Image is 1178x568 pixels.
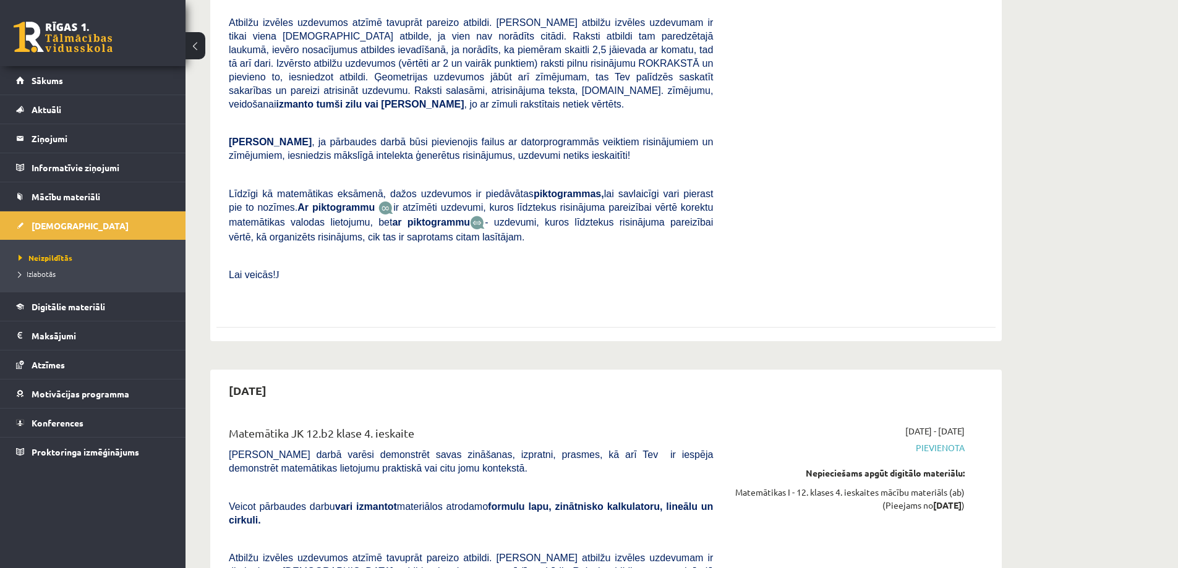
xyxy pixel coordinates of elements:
span: Motivācijas programma [32,388,129,399]
div: Matemātika JK 12.b2 klase 4. ieskaite [229,425,713,447]
a: [DEMOGRAPHIC_DATA] [16,211,170,240]
span: Konferences [32,417,83,428]
span: Neizpildītās [19,253,72,263]
span: Veicot pārbaudes darbu materiālos atrodamo [229,501,713,525]
span: Mācību materiāli [32,191,100,202]
span: Aktuāli [32,104,61,115]
legend: Ziņojumi [32,124,170,153]
span: Sākums [32,75,63,86]
b: vari izmantot [335,501,397,512]
span: J [276,269,280,280]
span: Atbilžu izvēles uzdevumos atzīmē tavuprāt pareizo atbildi. [PERSON_NAME] atbilžu izvēles uzdevuma... [229,17,713,109]
a: Maksājumi [16,321,170,350]
span: Līdzīgi kā matemātikas eksāmenā, dažos uzdevumos ir piedāvātas lai savlaicīgi vari pierast pie to... [229,189,713,213]
b: ar piktogrammu [392,217,470,227]
a: Mācību materiāli [16,182,170,211]
b: Ar piktogrammu [297,202,375,213]
a: Motivācijas programma [16,379,170,408]
legend: Informatīvie ziņojumi [32,153,170,182]
a: Proktoringa izmēģinājums [16,438,170,466]
span: Pievienota [732,441,965,454]
b: piktogrammas, [534,189,604,199]
span: Proktoringa izmēģinājums [32,446,139,457]
a: Atzīmes [16,350,170,379]
span: Izlabotās [19,269,56,279]
h2: [DATE] [216,376,279,405]
span: Atzīmes [32,359,65,370]
legend: Maksājumi [32,321,170,350]
b: izmanto [276,99,314,109]
span: [DEMOGRAPHIC_DATA] [32,220,129,231]
div: Nepieciešams apgūt digitālo materiālu: [732,467,965,480]
a: Rīgas 1. Tālmācības vidusskola [14,22,113,53]
span: Digitālie materiāli [32,301,105,312]
strong: [DATE] [933,499,962,511]
a: Aktuāli [16,95,170,124]
a: Konferences [16,409,170,437]
img: JfuEzvunn4EvwAAAAASUVORK5CYII= [378,201,393,215]
span: , ja pārbaudes darbā būsi pievienojis failus ar datorprogrammās veiktiem risinājumiem un zīmējumi... [229,137,713,161]
img: wKvN42sLe3LLwAAAABJRU5ErkJggg== [470,216,485,230]
a: Ziņojumi [16,124,170,153]
span: [PERSON_NAME] darbā varēsi demonstrēt savas zināšanas, izpratni, prasmes, kā arī Tev ir iespēja d... [229,449,713,473]
b: formulu lapu, zinātnisko kalkulatoru, lineālu un cirkuli. [229,501,713,525]
div: Matemātikas I - 12. klases 4. ieskaites mācību materiāls (ab) (Pieejams no ) [732,486,965,512]
a: Digitālie materiāli [16,292,170,321]
a: Izlabotās [19,268,173,279]
a: Neizpildītās [19,252,173,263]
a: Sākums [16,66,170,95]
b: tumši zilu vai [PERSON_NAME] [316,99,464,109]
span: [PERSON_NAME] [229,137,312,147]
a: Informatīvie ziņojumi [16,153,170,182]
span: Lai veicās! [229,269,276,280]
span: ir atzīmēti uzdevumi, kuros līdztekus risinājuma pareizībai vērtē korektu matemātikas valodas lie... [229,202,713,227]
span: [DATE] - [DATE] [905,425,965,438]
